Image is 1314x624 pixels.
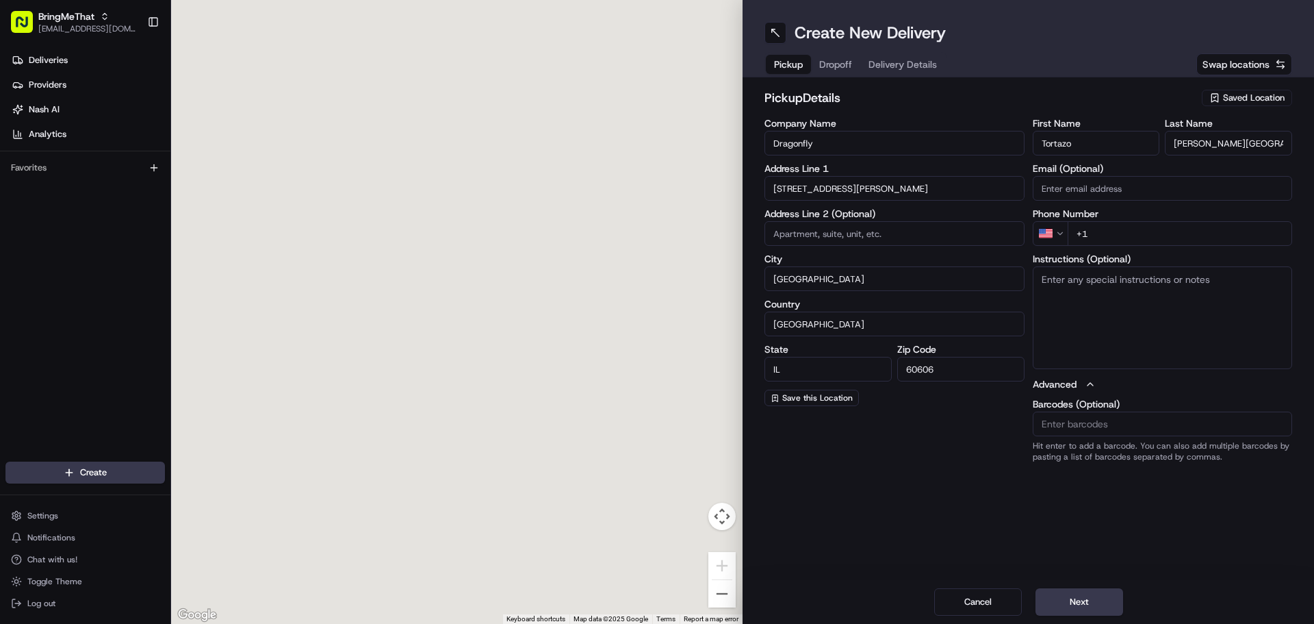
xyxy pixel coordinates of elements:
img: 1736555255976-a54dd68f-1ca7-489b-9aae-adbdc363a1c4 [14,131,38,155]
a: Terms (opens in new tab) [656,615,675,623]
label: Country [764,299,1025,309]
button: Map camera controls [708,503,736,530]
span: Swap locations [1202,58,1270,71]
div: Favorites [5,157,165,179]
label: State [764,345,892,354]
button: Toggle Theme [5,572,165,591]
input: Enter last name [1165,131,1292,155]
span: Providers [29,79,66,91]
input: Enter phone number [1068,221,1293,246]
span: Dropoff [819,58,852,71]
span: Save this Location [782,392,853,403]
a: Powered byPylon [96,339,166,350]
button: Log out [5,594,165,613]
span: Knowledge Base [27,306,105,320]
span: [DATE] [121,249,149,260]
span: Pylon [136,340,166,350]
span: Nash AI [29,103,60,116]
button: Next [1035,588,1123,616]
span: Create [80,466,107,479]
label: Address Line 2 (Optional) [764,209,1025,219]
button: Saved Location [1202,88,1292,108]
img: Nash [14,14,41,41]
label: Zip Code [897,345,1025,354]
img: 1736555255976-a54dd68f-1ca7-489b-9aae-adbdc363a1c4 [27,213,38,224]
input: Clear [36,88,226,103]
button: See all [212,175,249,192]
input: Enter email address [1033,176,1293,201]
label: Last Name [1165,118,1292,128]
button: BringMeThat [38,10,94,23]
span: Analytics [29,128,66,140]
span: Saved Location [1223,92,1285,104]
h1: Create New Delivery [795,22,946,44]
p: Welcome 👋 [14,55,249,77]
label: Advanced [1033,377,1077,391]
button: BringMeThat[EMAIL_ADDRESS][DOMAIN_NAME] [5,5,142,38]
button: Swap locations [1196,53,1292,75]
span: [DATE] [121,212,149,223]
label: Address Line 1 [764,164,1025,173]
button: Zoom in [708,552,736,579]
button: Chat with us! [5,550,165,569]
input: Enter first name [1033,131,1160,155]
button: Settings [5,506,165,525]
span: API Documentation [129,306,220,320]
span: Pickup [774,58,803,71]
span: Notifications [27,532,75,543]
div: 💻 [116,308,127,319]
span: • [114,249,118,260]
button: Cancel [934,588,1022,616]
label: City [764,254,1025,264]
a: Providers [5,74,170,96]
h2: pickup Details [764,88,1194,108]
a: 💻API Documentation [110,301,225,325]
span: [PERSON_NAME] [42,212,111,223]
label: First Name [1033,118,1160,128]
label: Email (Optional) [1033,164,1293,173]
img: 1736555255976-a54dd68f-1ca7-489b-9aae-adbdc363a1c4 [27,250,38,261]
input: Enter company name [764,131,1025,155]
button: Start new chat [233,135,249,151]
div: Past conversations [14,178,92,189]
img: 1738778727109-b901c2ba-d612-49f7-a14d-d897ce62d23f [29,131,53,155]
span: [PERSON_NAME] [42,249,111,260]
label: Instructions (Optional) [1033,254,1293,264]
a: Nash AI [5,99,170,121]
button: Advanced [1033,377,1293,391]
button: Create [5,462,165,484]
span: Settings [27,510,58,521]
a: Analytics [5,123,170,145]
img: Angelique Valdez [14,199,36,221]
div: We're available if you need us! [62,145,188,155]
div: 📗 [14,308,25,319]
span: Delivery Details [868,58,937,71]
span: • [114,212,118,223]
span: Deliveries [29,54,68,66]
input: Enter zip code [897,357,1025,382]
button: Keyboard shortcuts [506,614,565,624]
span: Log out [27,598,55,609]
span: Map data ©2025 Google [574,615,648,623]
div: Start new chat [62,131,224,145]
button: Zoom out [708,580,736,608]
button: Notifications [5,528,165,547]
input: Apartment, suite, unit, etc. [764,221,1025,246]
label: Barcodes (Optional) [1033,399,1293,409]
button: [EMAIL_ADDRESS][DOMAIN_NAME] [38,23,136,34]
button: Save this Location [764,390,859,406]
input: Enter barcodes [1033,412,1293,436]
input: Enter state [764,357,892,382]
a: Report a map error [684,615,738,623]
span: Chat with us! [27,554,77,565]
img: Google [175,606,220,624]
label: Phone Number [1033,209,1293,219]
span: Toggle Theme [27,576,82,587]
label: Company Name [764,118,1025,128]
input: Enter address [764,176,1025,201]
a: Open this area in Google Maps (opens a new window) [175,606,220,624]
p: Hit enter to add a barcode. You can also add multiple barcodes by pasting a list of barcodes sepa... [1033,440,1293,462]
a: Deliveries [5,49,170,71]
img: Angelique Valdez [14,236,36,258]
